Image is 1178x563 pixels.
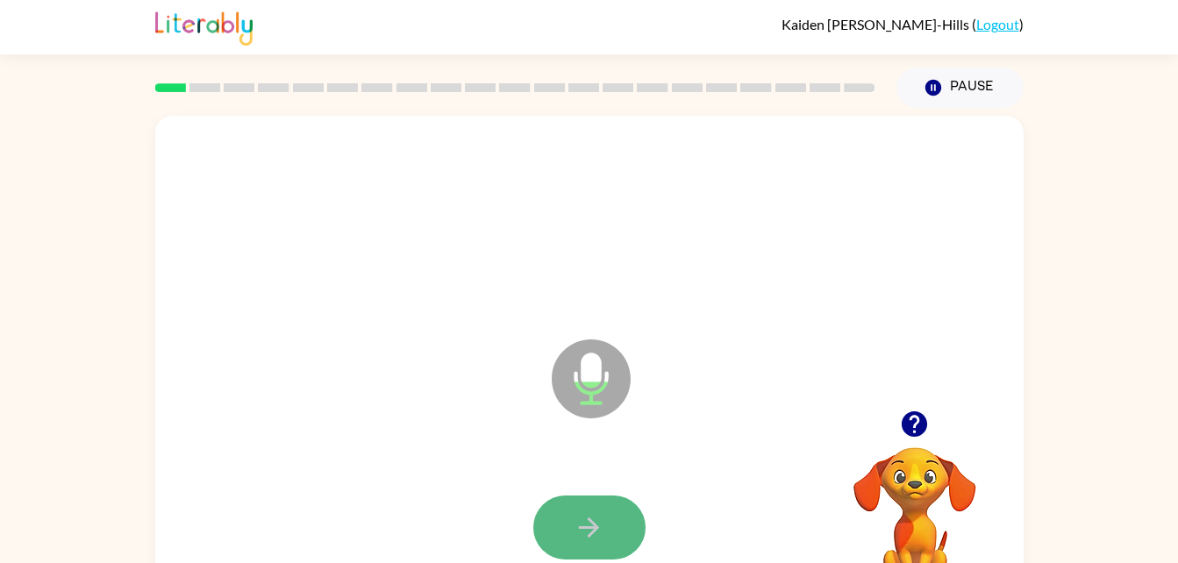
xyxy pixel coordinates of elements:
[976,16,1019,32] a: Logout
[782,16,972,32] span: Kaiden [PERSON_NAME]-Hills
[782,16,1024,32] div: ( )
[155,7,253,46] img: Literably
[896,68,1024,108] button: Pause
